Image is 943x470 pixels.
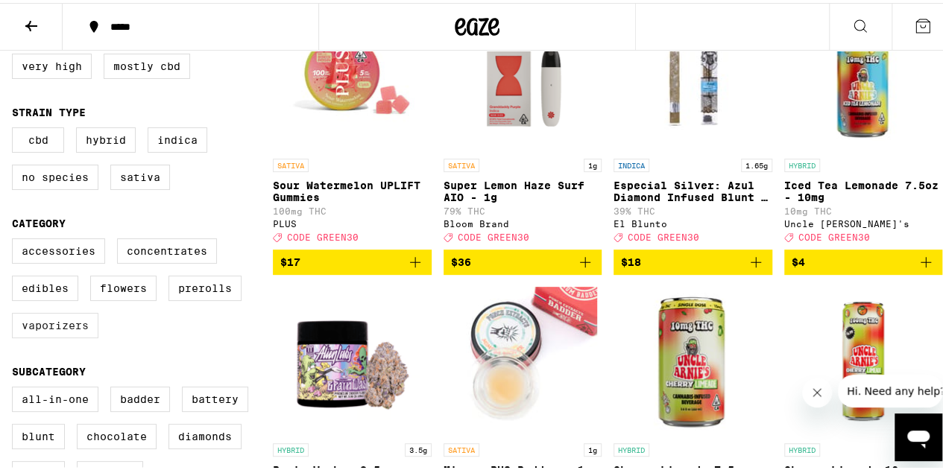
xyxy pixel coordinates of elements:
iframe: Button to launch messaging window [895,410,942,458]
p: Iced Tea Lemonade 7.5oz - 10mg [784,177,943,200]
div: El Blunto [614,216,772,226]
button: Add to bag [273,247,432,272]
label: Concentrates [117,235,217,261]
p: HYBRID [614,440,649,454]
button: Add to bag [784,247,943,272]
p: Especial Silver: Azul Diamond Infused Blunt - 1.65g [614,177,772,200]
span: CODE GREEN30 [628,229,699,239]
p: 39% THC [614,203,772,213]
label: Battery [182,384,248,409]
p: 3.5g [405,440,432,454]
div: PLUS [273,216,432,226]
label: Blunt [12,421,65,446]
span: CODE GREEN30 [798,229,870,239]
p: 100mg THC [273,203,432,213]
img: Uncle Arnie's - Cherry Limeade 12oz - 100mg [789,284,938,433]
p: HYBRID [273,440,309,454]
label: CBD [12,124,64,150]
span: CODE GREEN30 [287,229,359,239]
p: 1g [584,440,602,454]
label: Vaporizers [12,310,98,335]
p: 1.65g [741,156,772,169]
p: 1g [584,156,602,169]
label: Indica [148,124,207,150]
legend: Strain Type [12,104,86,115]
p: SATIVA [444,156,479,169]
label: Very High [12,51,92,76]
span: CODE GREEN30 [458,229,529,239]
label: Diamonds [168,421,242,446]
label: Flowers [90,273,157,298]
span: $18 [621,253,641,265]
label: Edibles [12,273,78,298]
label: Hybrid [76,124,136,150]
label: Sativa [110,162,170,187]
label: Prerolls [168,273,242,298]
legend: Category [12,215,66,226]
p: 79% THC [444,203,602,213]
legend: Subcategory [12,363,86,375]
iframe: Message from company [838,372,942,404]
img: Uncle Arnie's - Cherry Limeade 7.5oz - 10mg [618,284,767,433]
p: SATIVA [444,440,479,454]
p: Sour Watermelon UPLIFT Gummies [273,177,432,200]
iframe: Close message [802,375,832,404]
label: Badder [110,384,170,409]
label: All-In-One [12,384,98,409]
button: Add to bag [444,247,602,272]
span: $17 [280,253,300,265]
p: HYBRID [784,156,820,169]
label: Mostly CBD [104,51,190,76]
p: INDICA [614,156,649,169]
span: $4 [792,253,805,265]
img: Alien Labs - Brain Wash - 3.5g [277,284,426,433]
p: Super Lemon Haze Surf AIO - 1g [444,177,602,200]
button: Add to bag [614,247,772,272]
div: Uncle [PERSON_NAME]'s [784,216,943,226]
p: 10mg THC [784,203,943,213]
div: Bloom Brand [444,216,602,226]
label: Accessories [12,235,105,261]
p: HYBRID [784,440,820,454]
span: Hi. Need any help? [9,10,107,22]
p: SATIVA [273,156,309,169]
label: No Species [12,162,98,187]
span: $36 [451,253,471,265]
label: Chocolate [77,421,157,446]
img: Punch Edibles - Mimosa BHO Badder - 1g [448,284,597,433]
